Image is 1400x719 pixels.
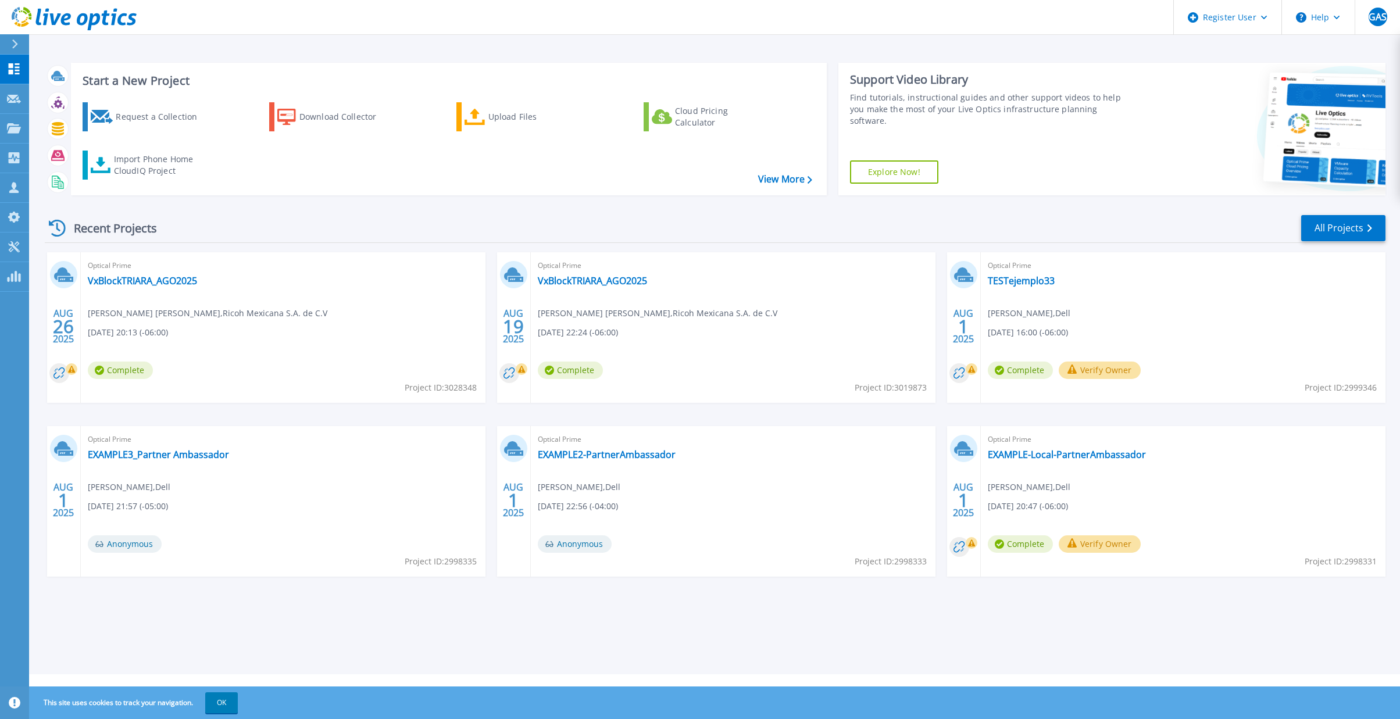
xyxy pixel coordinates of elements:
a: EXAMPLE3_Partner Ambassador [88,449,229,460]
span: Complete [538,362,603,379]
span: [DATE] 21:57 (-05:00) [88,500,168,513]
span: 19 [503,321,524,331]
div: AUG 2025 [502,305,524,348]
button: Verify Owner [1059,362,1141,379]
span: [DATE] 20:13 (-06:00) [88,326,168,339]
span: 1 [508,495,519,505]
div: AUG 2025 [52,479,74,521]
button: Verify Owner [1059,535,1141,553]
span: Project ID: 2998335 [405,555,477,568]
span: Optical Prime [88,433,478,446]
span: Project ID: 2999346 [1305,381,1377,394]
div: Download Collector [299,105,392,128]
div: Support Video Library [850,72,1132,87]
div: Recent Projects [45,214,173,242]
span: Anonymous [88,535,162,553]
div: AUG 2025 [502,479,524,521]
span: [PERSON_NAME] , Dell [988,481,1070,493]
span: [PERSON_NAME] , Dell [88,481,170,493]
span: GAS [1369,12,1387,22]
a: Request a Collection [83,102,212,131]
a: Cloud Pricing Calculator [644,102,773,131]
span: [PERSON_NAME] [PERSON_NAME] , Ricoh Mexicana S.A. de C.V [538,307,777,320]
a: TESTejemplo33 [988,275,1055,287]
a: VxBlockTRIARA_AGO2025 [88,275,197,287]
span: Project ID: 3028348 [405,381,477,394]
span: Anonymous [538,535,612,553]
div: AUG 2025 [52,305,74,348]
a: EXAMPLE-Local-PartnerAmbassador [988,449,1146,460]
a: Upload Files [456,102,586,131]
span: [DATE] 16:00 (-06:00) [988,326,1068,339]
div: Upload Files [488,105,581,128]
span: 1 [958,495,969,505]
a: All Projects [1301,215,1385,241]
span: Optical Prime [88,259,478,272]
span: Optical Prime [988,433,1378,446]
div: Import Phone Home CloudIQ Project [114,153,205,177]
a: EXAMPLE2-PartnerAmbassador [538,449,676,460]
span: 26 [53,321,74,331]
span: [PERSON_NAME] , Dell [538,481,620,493]
span: Optical Prime [538,433,928,446]
div: Find tutorials, instructional guides and other support videos to help you make the most of your L... [850,92,1132,127]
a: Download Collector [269,102,399,131]
span: [PERSON_NAME] , Dell [988,307,1070,320]
span: Optical Prime [988,259,1378,272]
a: VxBlockTRIARA_AGO2025 [538,275,647,287]
div: AUG 2025 [952,305,974,348]
span: [PERSON_NAME] [PERSON_NAME] , Ricoh Mexicana S.A. de C.V [88,307,327,320]
span: Complete [88,362,153,379]
span: Optical Prime [538,259,928,272]
span: This site uses cookies to track your navigation. [32,692,238,713]
div: Request a Collection [116,105,209,128]
a: Explore Now! [850,160,938,184]
span: [DATE] 20:47 (-06:00) [988,500,1068,513]
div: AUG 2025 [952,479,974,521]
span: Project ID: 2998333 [855,555,927,568]
span: Project ID: 2998331 [1305,555,1377,568]
h3: Start a New Project [83,74,812,87]
span: [DATE] 22:56 (-04:00) [538,500,618,513]
div: Cloud Pricing Calculator [675,105,768,128]
span: Complete [988,535,1053,553]
span: Complete [988,362,1053,379]
span: [DATE] 22:24 (-06:00) [538,326,618,339]
span: 1 [58,495,69,505]
span: 1 [958,321,969,331]
a: View More [758,174,812,185]
button: OK [205,692,238,713]
span: Project ID: 3019873 [855,381,927,394]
